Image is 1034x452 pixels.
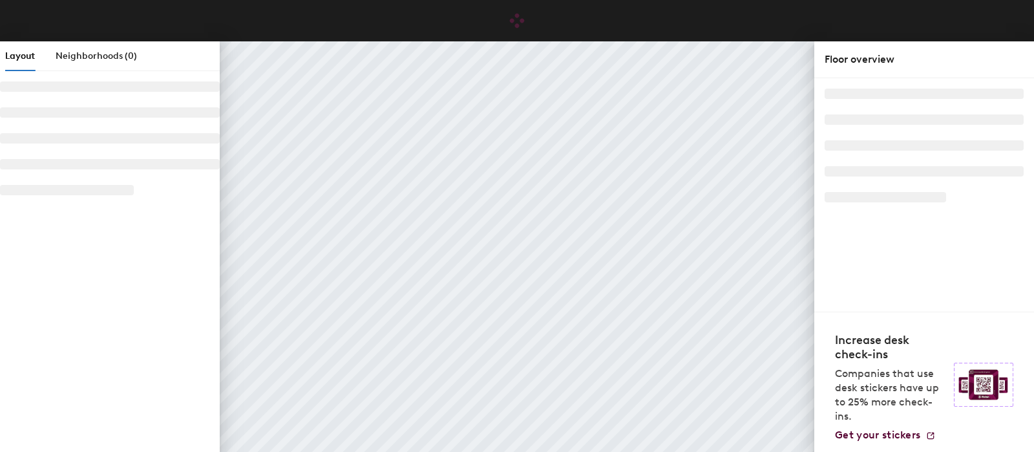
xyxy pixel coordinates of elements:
[835,429,920,441] span: Get your stickers
[835,367,946,424] p: Companies that use desk stickers have up to 25% more check-ins.
[835,333,946,361] h4: Increase desk check-ins
[835,429,936,442] a: Get your stickers
[825,52,1024,67] div: Floor overview
[954,363,1013,407] img: Sticker logo
[56,50,137,61] span: Neighborhoods (0)
[5,50,35,61] span: Layout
